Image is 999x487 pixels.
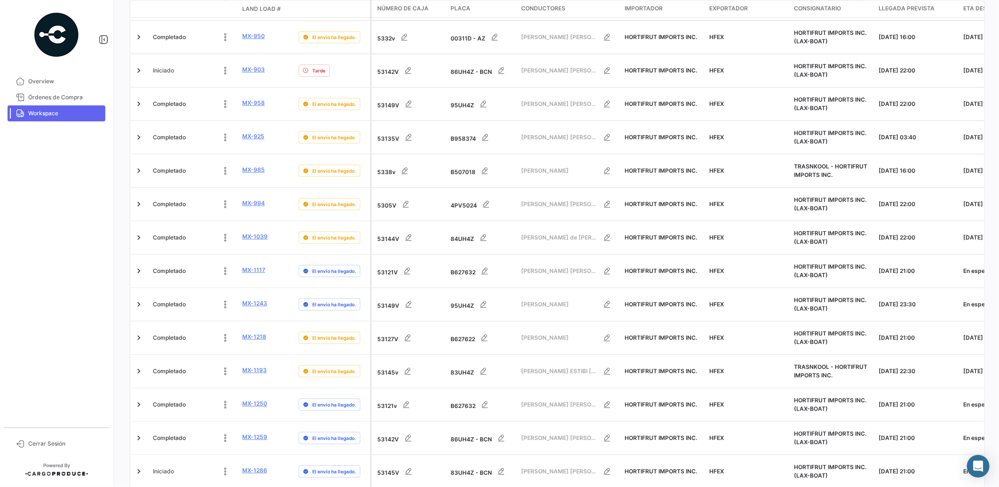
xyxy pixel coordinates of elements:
span: [DATE] 03:40 [879,134,916,141]
a: Expand/Collapse Row [134,166,143,176]
span: El envío ha llegado. [312,200,356,208]
a: Expand/Collapse Row [134,200,143,209]
span: HFEX [709,234,724,241]
span: [PERSON_NAME] [521,300,598,309]
div: Abrir Intercom Messenger [967,455,990,478]
a: MX-1193 [242,366,267,375]
span: [PERSON_NAME] [PERSON_NAME] [521,467,598,476]
span: HORTIFRUT IMPORTS INC. [625,167,697,174]
span: Completado [153,400,186,409]
span: Número de Caja [377,4,428,13]
div: 53142V [377,429,443,447]
span: [PERSON_NAME] [521,167,598,175]
span: HFEX [709,367,724,375]
div: 53121V [377,262,443,280]
span: HORTIFRUT IMPORTS INC. [625,367,697,375]
a: MX-903 [242,65,265,74]
datatable-header-cell: Consignatario [790,0,875,17]
span: El envío ha llegado. [312,167,356,175]
div: 53121v [377,395,443,414]
div: 95UH4Z [451,95,514,113]
span: El envío ha llegado. [312,434,356,442]
a: Expand/Collapse Row [134,233,143,242]
div: 00311D - AZ [451,28,514,47]
span: Completado [153,100,186,108]
a: MX-950 [242,32,265,40]
datatable-header-cell: Llegada prevista [875,0,959,17]
span: [DATE] 22:00 [879,100,915,107]
span: Completado [153,300,186,309]
div: 86UH4Z - BCN [451,61,514,80]
span: HORTIFRUT IMPORTS INC. [625,468,697,475]
span: HORTIFRUT IMPORTS INC. [625,134,697,141]
span: HORTIFRUT IMPORTS INC. (LAX-BOAT) [794,296,866,312]
span: TRASNKOOL - HORTIFRUT IMPORTS INC. [794,163,867,178]
span: HORTIFRUT IMPORTS INC. (LAX-BOAT) [794,196,866,212]
a: Expand/Collapse Row [134,333,143,343]
datatable-header-cell: Importador [621,0,706,17]
span: [DATE] 16:00 [879,167,915,174]
div: 53142V [377,61,443,80]
span: [DATE] 21:00 [879,401,915,408]
span: HFEX [709,401,724,408]
a: MX-925 [242,132,264,141]
span: Land Load # [242,5,281,13]
datatable-header-cell: Número de Caja [372,0,447,17]
span: Importador [625,4,663,13]
a: MX-1218 [242,333,266,341]
span: [PERSON_NAME] [PERSON_NAME] [521,33,598,41]
a: Expand/Collapse Row [134,400,143,409]
span: Conductores [521,4,565,13]
div: 53145V [377,462,443,481]
div: B627632 [451,395,514,414]
span: [PERSON_NAME] [PERSON_NAME] [521,66,598,75]
datatable-header-cell: Land Load # [238,1,295,17]
a: Expand/Collapse Row [134,99,143,109]
span: [DATE] 21:00 [879,434,915,441]
span: [PERSON_NAME] de [PERSON_NAME] [521,233,598,242]
span: [DATE] 23:30 [879,301,916,308]
span: El envío ha llegado. [312,468,356,475]
a: MX-1259 [242,433,267,441]
span: [PERSON_NAME] [PERSON_NAME] [521,400,598,409]
span: HFEX [709,134,724,141]
div: 84UH4Z [451,228,514,247]
span: [DATE] 21:00 [879,334,915,341]
span: Cerrar Sesión [28,439,102,448]
span: [DATE] 22:00 [879,67,915,74]
div: 53149V [377,295,443,314]
div: 83UH4Z [451,362,514,381]
span: HORTIFRUT IMPORTS INC. (LAX-BOAT) [794,129,866,145]
a: MX-985 [242,166,265,174]
span: [DATE] 22:30 [879,367,915,375]
a: MX-1117 [242,266,265,274]
span: HORTIFRUT IMPORTS INC. [625,200,697,208]
a: Expand/Collapse Row [134,367,143,376]
span: El envío ha llegado. [312,134,356,141]
div: B627622 [451,328,514,347]
span: Órdenes de Compra [28,93,102,102]
span: HORTIFRUT IMPORTS INC. (LAX-BOAT) [794,263,866,279]
span: HORTIFRUT IMPORTS INC. [625,33,697,40]
a: Expand/Collapse Row [134,32,143,42]
span: Iniciado [153,66,174,75]
span: HORTIFRUT IMPORTS INC. (LAX-BOAT) [794,430,866,446]
div: B627632 [451,262,514,280]
a: MX-1039 [242,232,268,241]
span: [PERSON_NAME] [PERSON_NAME] [521,200,598,208]
div: 53135V [377,128,443,147]
span: HORTIFRUT IMPORTS INC. [625,267,697,274]
span: Completado [153,334,186,342]
div: 53145v [377,362,443,381]
span: HFEX [709,267,724,274]
span: Iniciado [153,467,174,476]
span: El envío ha llegado. [312,301,356,308]
span: TRASNKOOL - HORTIFRUT IMPORTS INC. [794,363,867,379]
a: MX-994 [242,199,265,208]
span: El envío ha llegado. [312,334,356,342]
div: 5332v [377,28,443,47]
div: B507018 [451,161,514,180]
span: HORTIFRUT IMPORTS INC. [625,234,697,241]
div: 53127V [377,328,443,347]
span: [PERSON_NAME] [PERSON_NAME] [521,100,598,108]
